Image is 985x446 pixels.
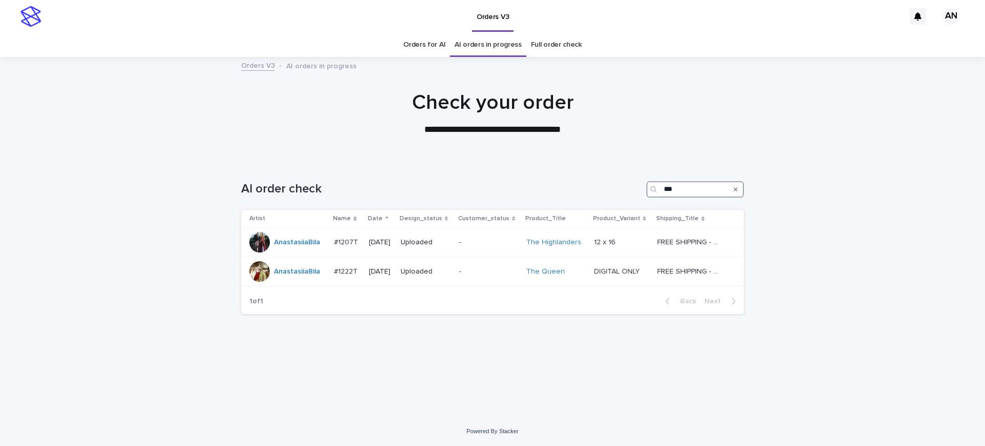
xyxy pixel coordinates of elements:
div: AN [943,8,959,25]
p: Name [333,213,351,224]
a: Orders V3 [241,59,275,71]
p: DIGITAL ONLY [594,265,642,276]
img: stacker-logo-s-only.png [21,6,41,27]
p: Shipping_Title [656,213,699,224]
p: Artist [249,213,265,224]
p: [DATE] [369,238,392,247]
h1: AI order check [241,182,642,197]
a: Orders for AI [403,33,445,57]
p: Customer_status [458,213,509,224]
p: FREE SHIPPING - preview in 1-2 business days, after your approval delivery will take 5-10 b.d. [657,265,723,276]
p: Design_status [400,213,442,224]
p: [DATE] [369,267,392,276]
p: Product_Variant [593,213,640,224]
a: The Highlanders [526,238,581,247]
p: Date [368,213,383,224]
p: #1207T [334,236,360,247]
p: Uploaded [401,238,451,247]
button: Next [700,297,744,306]
span: Back [674,298,696,305]
a: AI orders in progress [455,33,522,57]
input: Search [646,181,744,198]
a: AnastasiiaBila [274,238,320,247]
p: Uploaded [401,267,451,276]
p: FREE SHIPPING - preview in 1-2 business days, after your approval delivery will take 5-10 b.d. [657,236,723,247]
p: - [459,267,519,276]
p: Product_Title [525,213,566,224]
p: 1 of 1 [241,289,271,314]
tr: AnastasiiaBila #1222T#1222T [DATE]Uploaded-The Queen DIGITAL ONLYDIGITAL ONLY FREE SHIPPING - pre... [241,257,744,286]
p: 12 x 16 [594,236,618,247]
h1: Check your order [241,90,744,115]
a: Full order check [531,33,582,57]
a: AnastasiiaBila [274,267,320,276]
span: Next [704,298,727,305]
a: The Queen [526,267,565,276]
p: #1222T [334,265,360,276]
a: Powered By Stacker [466,428,518,434]
tr: AnastasiiaBila #1207T#1207T [DATE]Uploaded-The Highlanders 12 x 1612 x 16 FREE SHIPPING - preview... [241,228,744,257]
p: - [459,238,519,247]
p: AI orders in progress [286,60,357,71]
button: Back [657,297,700,306]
